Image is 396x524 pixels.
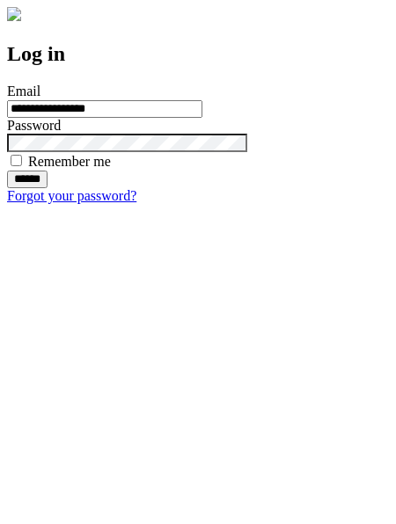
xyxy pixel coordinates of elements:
[7,42,389,66] h2: Log in
[7,188,136,203] a: Forgot your password?
[7,118,61,133] label: Password
[28,154,111,169] label: Remember me
[7,7,21,21] img: logo-4e3dc11c47720685a147b03b5a06dd966a58ff35d612b21f08c02c0306f2b779.png
[7,84,40,98] label: Email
